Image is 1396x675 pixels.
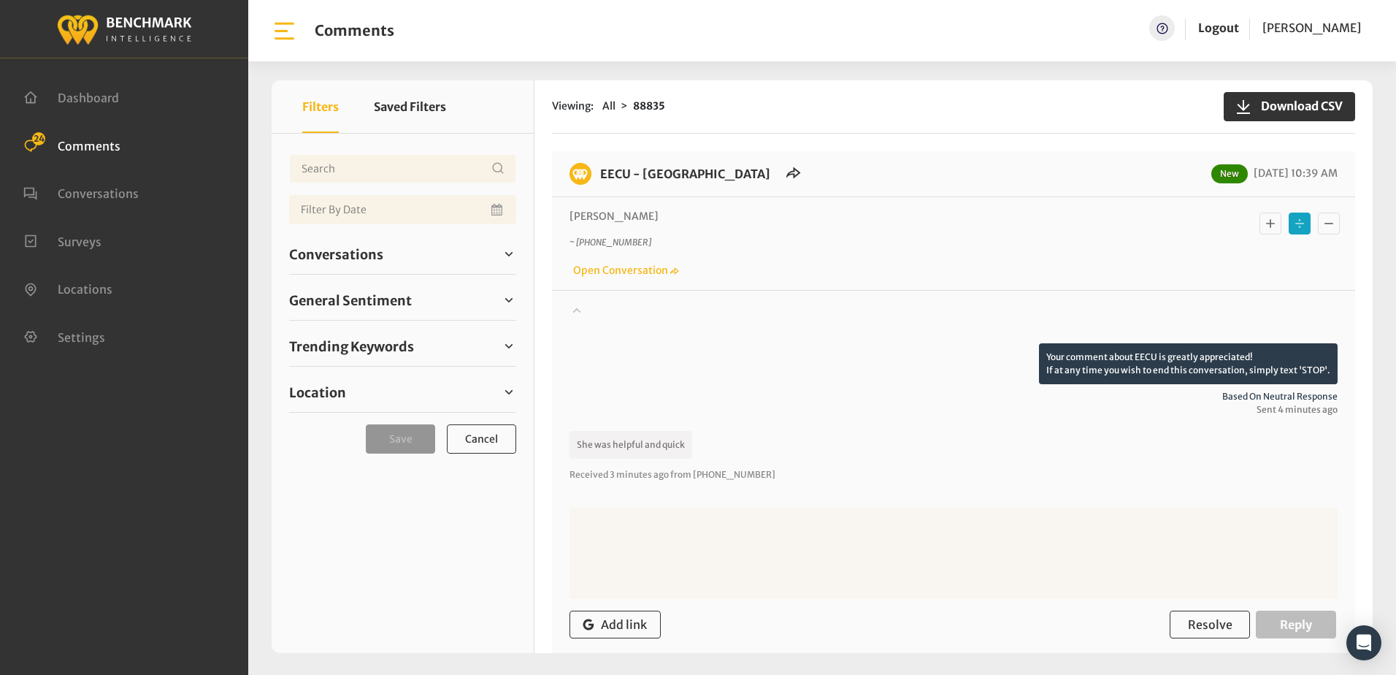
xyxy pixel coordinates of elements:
[1252,97,1343,115] span: Download CSV
[1198,20,1239,35] a: Logout
[289,291,412,310] span: General Sentiment
[315,22,394,39] h1: Comments
[23,185,139,199] a: Conversations
[23,137,120,152] a: Comments 24
[272,18,297,44] img: bar
[1198,15,1239,41] a: Logout
[569,209,1146,224] p: [PERSON_NAME]
[56,11,192,47] img: benchmark
[591,163,779,185] h6: EECU - Clovis Old Town
[447,424,516,454] button: Cancel
[610,469,669,480] span: 3 minutes ago
[1262,15,1361,41] a: [PERSON_NAME]
[58,91,119,105] span: Dashboard
[32,132,45,145] span: 24
[633,99,665,113] strong: 88835
[289,289,516,311] a: General Sentiment
[569,403,1338,416] span: Sent 4 minutes ago
[602,99,615,113] span: All
[289,154,516,183] input: Username
[569,611,661,638] button: Add link
[302,80,339,133] button: Filters
[289,335,516,357] a: Trending Keywords
[289,381,516,403] a: Location
[289,195,516,224] input: Date range input field
[569,431,692,459] p: She was helpful and quick
[374,80,446,133] button: Saved Filters
[23,89,119,104] a: Dashboard
[1188,617,1232,632] span: Resolve
[58,186,139,201] span: Conversations
[1256,209,1343,238] div: Basic example
[569,237,651,248] i: ~ [PHONE_NUMBER]
[1224,92,1355,121] button: Download CSV
[58,234,101,248] span: Surveys
[1039,343,1338,384] p: Your comment about EECU is greatly appreciated! If at any time you wish to end this conversation,...
[1170,611,1250,638] button: Resolve
[289,243,516,265] a: Conversations
[58,329,105,344] span: Settings
[1262,20,1361,35] span: [PERSON_NAME]
[23,329,105,343] a: Settings
[552,99,594,114] span: Viewing:
[58,282,112,297] span: Locations
[488,195,507,224] button: Open Calendar
[600,167,770,181] a: EECU - [GEOGRAPHIC_DATA]
[23,281,112,295] a: Locations
[569,163,591,185] img: benchmark
[569,469,608,480] span: Received
[289,245,383,264] span: Conversations
[1211,164,1248,183] span: New
[289,337,414,356] span: Trending Keywords
[58,138,120,153] span: Comments
[569,390,1338,403] span: Based on neutral response
[1250,167,1338,180] span: [DATE] 10:39 AM
[1346,625,1381,660] div: Open Intercom Messenger
[670,469,775,480] span: from [PHONE_NUMBER]
[569,264,679,277] a: Open Conversation
[289,383,346,403] span: Location
[23,233,101,248] a: Surveys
